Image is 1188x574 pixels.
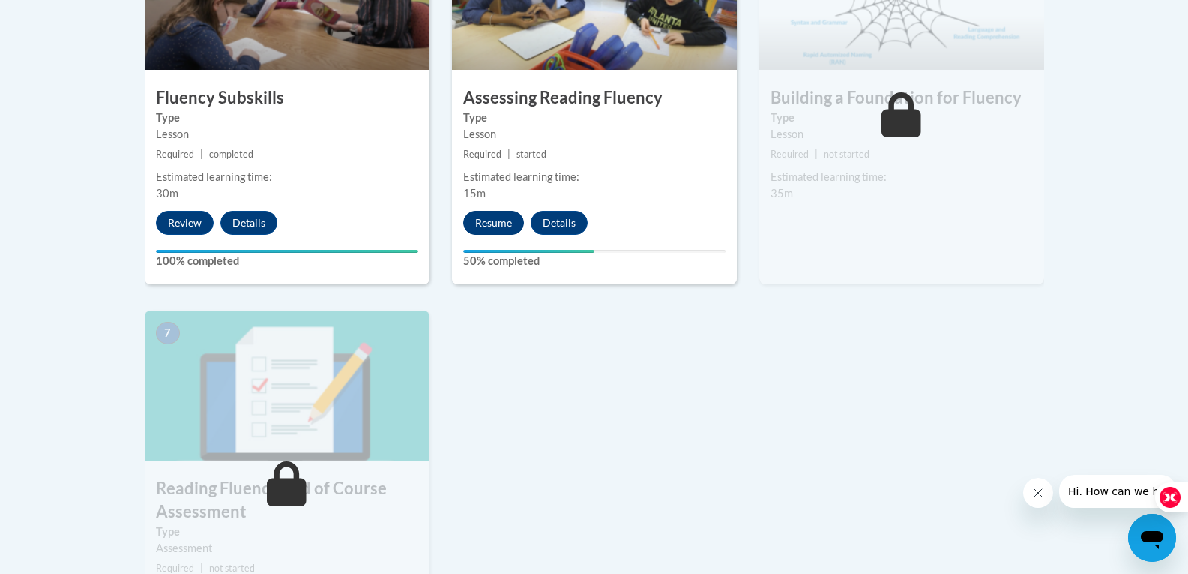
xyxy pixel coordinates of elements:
label: Type [771,110,1033,126]
div: Estimated learning time: [156,169,418,185]
button: Review [156,211,214,235]
span: | [200,563,203,574]
h3: Building a Foundation for Fluency [759,86,1044,110]
button: Details [531,211,588,235]
span: 35m [771,187,793,200]
span: | [200,149,203,160]
button: Resume [463,211,524,235]
div: Your progress [463,250,594,253]
span: Required [463,149,501,160]
span: 15m [463,187,486,200]
div: Lesson [156,126,418,143]
div: Assessment [156,540,418,557]
label: Type [156,110,418,126]
button: Details [220,211,277,235]
div: Your progress [156,250,418,253]
div: Lesson [463,126,726,143]
label: Type [156,524,418,540]
span: Required [156,563,194,574]
iframe: Message from company [1059,475,1176,508]
span: started [516,149,546,160]
iframe: Button to launch messaging window [1128,514,1176,562]
h3: Assessing Reading Fluency [452,86,737,110]
span: 7 [156,322,180,344]
iframe: Close message [1023,478,1053,508]
div: Lesson [771,126,1033,143]
span: not started [824,149,869,160]
span: completed [209,149,253,160]
label: 100% completed [156,253,418,269]
span: 30m [156,187,178,200]
label: Type [463,110,726,126]
span: Required [156,149,194,160]
h3: Fluency Subskills [145,86,429,110]
span: Hi. How can we help? [9,11,121,23]
div: Estimated learning time: [771,169,1033,185]
img: Course Image [145,311,429,461]
label: 50% completed [463,253,726,269]
span: Required [771,149,809,160]
h3: Reading Fluency End of Course Assessment [145,477,429,524]
span: | [815,149,818,160]
span: | [507,149,510,160]
span: not started [209,563,255,574]
div: Estimated learning time: [463,169,726,185]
